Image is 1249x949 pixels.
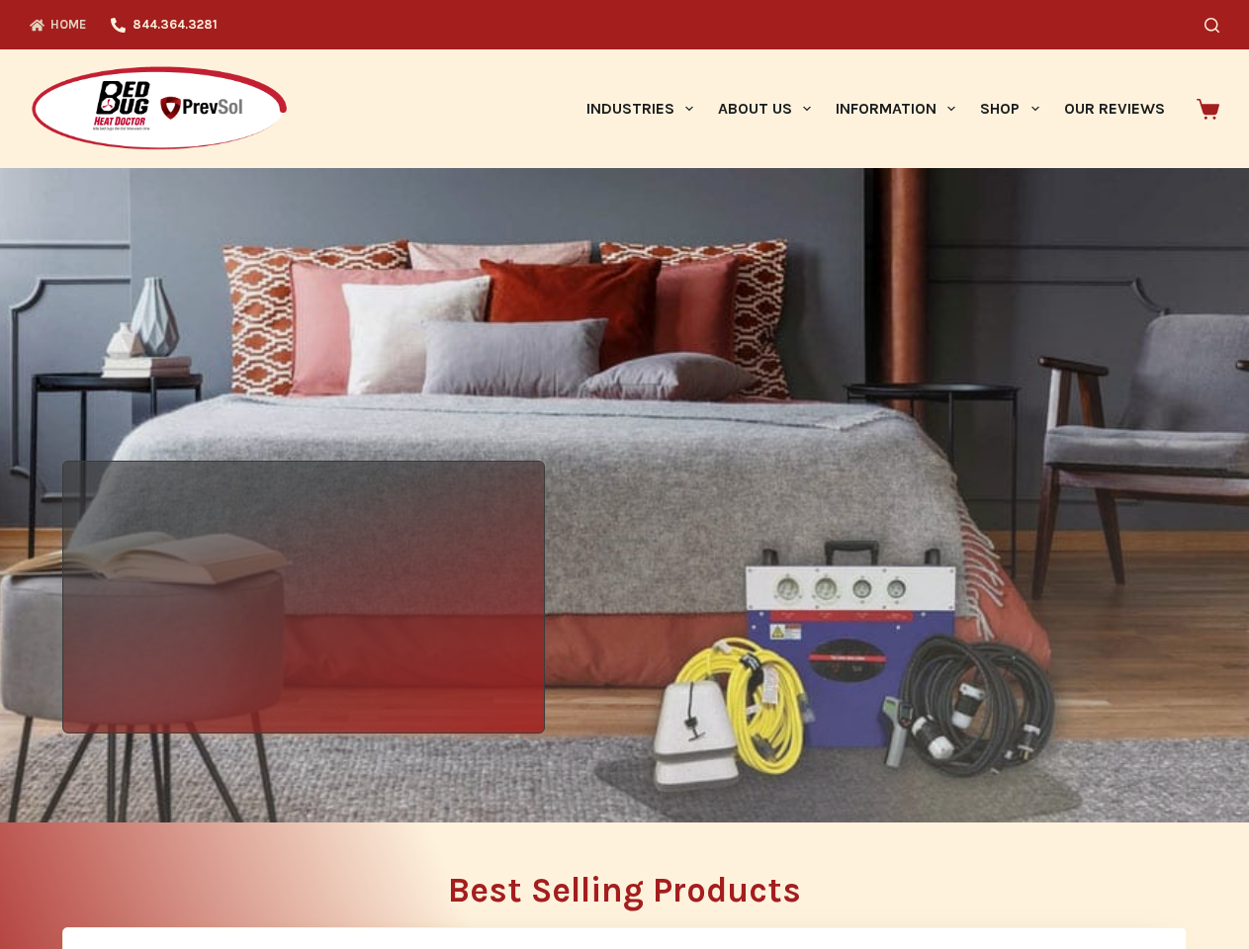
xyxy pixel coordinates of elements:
[62,873,1187,907] h2: Best Selling Products
[705,49,823,168] a: About Us
[824,49,968,168] a: Information
[968,49,1051,168] a: Shop
[574,49,1177,168] nav: Primary
[1204,18,1219,33] button: Search
[1051,49,1177,168] a: Our Reviews
[30,65,289,153] img: Prevsol/Bed Bug Heat Doctor
[574,49,705,168] a: Industries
